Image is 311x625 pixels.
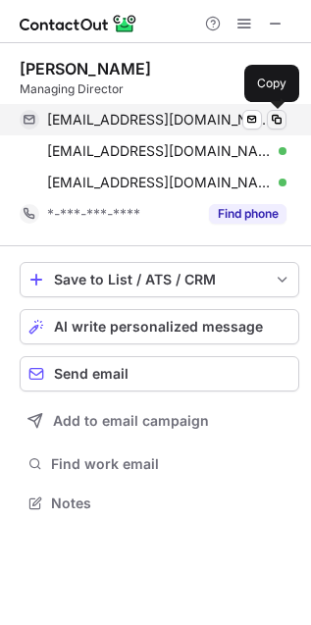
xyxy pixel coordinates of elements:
button: Find work email [20,450,299,478]
span: Send email [54,366,129,382]
span: [EMAIL_ADDRESS][DOMAIN_NAME] [47,142,272,160]
div: Managing Director [20,80,299,98]
span: Find work email [51,455,291,473]
button: AI write personalized message [20,309,299,344]
span: [EMAIL_ADDRESS][DOMAIN_NAME] [47,111,272,129]
div: Save to List / ATS / CRM [54,272,265,287]
div: [PERSON_NAME] [20,59,151,78]
span: Notes [51,495,291,512]
button: save-profile-one-click [20,262,299,297]
button: Add to email campaign [20,403,299,439]
span: Add to email campaign [53,413,209,429]
button: Send email [20,356,299,391]
button: Notes [20,490,299,517]
img: ContactOut v5.3.10 [20,12,137,35]
span: AI write personalized message [54,319,263,335]
button: Reveal Button [209,204,286,224]
span: [EMAIL_ADDRESS][DOMAIN_NAME] [47,174,272,191]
